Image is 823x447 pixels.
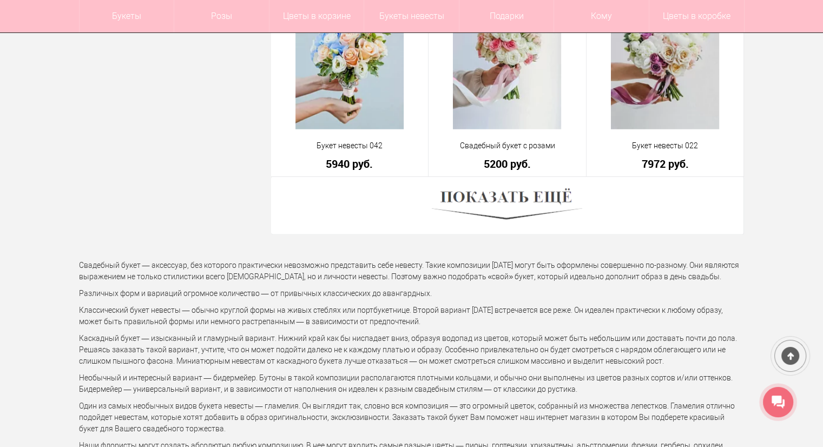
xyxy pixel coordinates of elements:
[79,305,745,327] p: Классический букет невесты — обычно круглой формы на живых стеблях или портбукетнице. Второй вари...
[432,185,582,226] img: Показать ещё
[432,201,582,209] a: Показать ещё
[278,158,422,169] a: 5940 руб.
[79,288,745,299] p: Различных форм и вариаций огромное количество — от привычных классических до авангардных.
[594,158,737,169] a: 7972 руб.
[278,140,422,152] a: Букет невесты 042
[79,372,745,395] p: Необычный и интересный вариант — бидермейер. Бутоны в такой композиции располагаются плотными кол...
[594,140,737,152] a: Букет невесты 022
[436,140,579,152] a: Свадебный букет с розами
[436,158,579,169] a: 5200 руб.
[79,260,745,282] p: Свадебный букет — аксессуар, без которого практически невозможно представить себе невесту. Такие ...
[79,333,745,367] p: Каскадный букет — изысканный и гламурный вариант. Нижний край как бы ниспадает вниз, образуя водо...
[79,400,745,435] p: Один из самых необычных видов букета невесты — гламелия. Он выглядит так, словно вся композиция —...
